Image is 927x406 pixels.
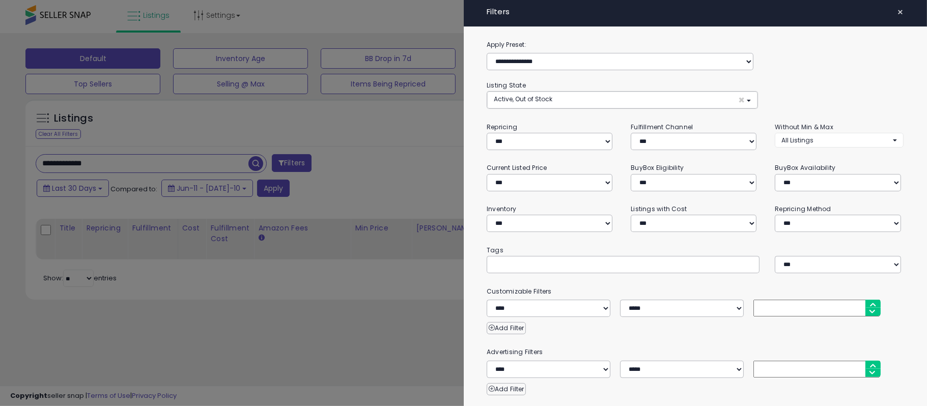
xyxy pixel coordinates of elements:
[487,8,904,16] h4: Filters
[479,286,911,297] small: Customizable Filters
[487,92,757,108] button: Active, Out of Stock ×
[897,5,904,19] span: ×
[631,163,684,172] small: BuyBox Eligibility
[487,322,526,334] button: Add Filter
[487,123,517,131] small: Repricing
[479,39,911,50] label: Apply Preset:
[487,383,526,395] button: Add Filter
[487,205,516,213] small: Inventory
[487,81,526,90] small: Listing State
[479,346,911,358] small: Advertising Filters
[631,205,687,213] small: Listings with Cost
[775,163,835,172] small: BuyBox Availability
[781,136,813,144] span: All Listings
[631,123,693,131] small: Fulfillment Channel
[487,163,547,172] small: Current Listed Price
[479,245,911,256] small: Tags
[738,95,745,105] span: ×
[494,95,552,103] span: Active, Out of Stock
[775,205,831,213] small: Repricing Method
[775,123,833,131] small: Without Min & Max
[893,5,908,19] button: ×
[775,133,904,148] button: All Listings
